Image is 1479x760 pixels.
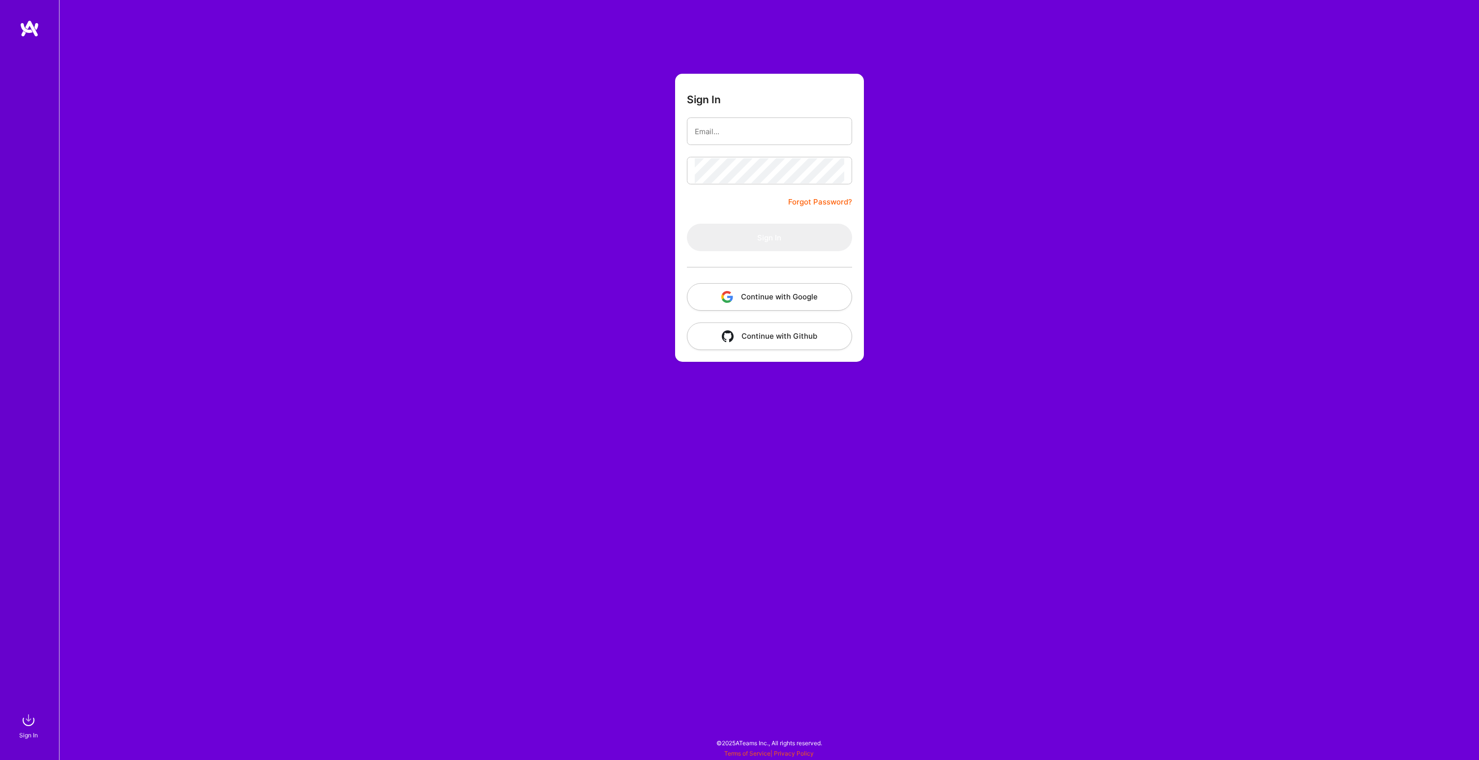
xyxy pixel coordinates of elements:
[59,731,1479,755] div: © 2025 ATeams Inc., All rights reserved.
[687,283,852,311] button: Continue with Google
[687,93,721,106] h3: Sign In
[722,330,734,342] img: icon
[20,20,39,37] img: logo
[19,710,38,730] img: sign in
[687,224,852,251] button: Sign In
[687,322,852,350] button: Continue with Github
[724,750,814,757] span: |
[774,750,814,757] a: Privacy Policy
[788,196,852,208] a: Forgot Password?
[21,710,38,740] a: sign inSign In
[19,730,38,740] div: Sign In
[721,291,733,303] img: icon
[695,119,844,144] input: Email...
[724,750,770,757] a: Terms of Service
